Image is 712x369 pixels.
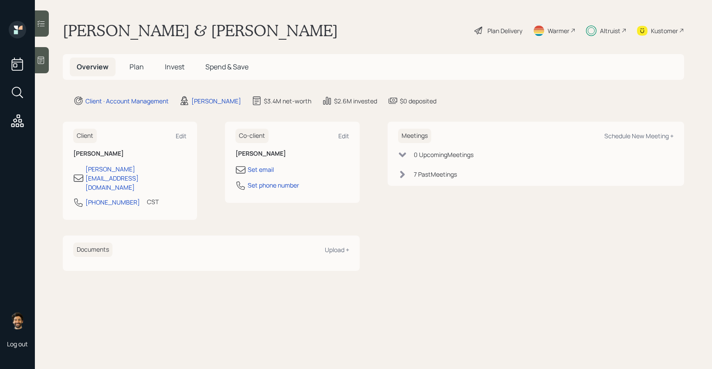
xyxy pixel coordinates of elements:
div: $3.4M net-worth [264,96,311,106]
img: eric-schwartz-headshot.png [9,312,26,329]
div: Client · Account Management [85,96,169,106]
h1: [PERSON_NAME] & [PERSON_NAME] [63,21,338,40]
h6: Meetings [398,129,431,143]
div: $0 deposited [400,96,436,106]
span: Spend & Save [205,62,249,72]
div: Edit [176,132,187,140]
h6: Documents [73,243,112,257]
div: Set phone number [248,181,299,190]
div: Upload + [325,246,349,254]
div: CST [147,197,159,206]
div: Log out [7,340,28,348]
span: Invest [165,62,184,72]
div: $2.6M invested [334,96,377,106]
div: Set email [248,165,274,174]
h6: Co-client [235,129,269,143]
div: 0 Upcoming Meeting s [414,150,474,159]
h6: [PERSON_NAME] [73,150,187,157]
div: [PERSON_NAME][EMAIL_ADDRESS][DOMAIN_NAME] [85,164,187,192]
div: Schedule New Meeting + [604,132,674,140]
div: Plan Delivery [487,26,522,35]
div: [PERSON_NAME] [191,96,241,106]
div: Edit [338,132,349,140]
div: Warmer [548,26,569,35]
div: Kustomer [651,26,678,35]
h6: Client [73,129,97,143]
div: Altruist [600,26,620,35]
div: 7 Past Meeting s [414,170,457,179]
h6: [PERSON_NAME] [235,150,349,157]
span: Plan [129,62,144,72]
div: [PHONE_NUMBER] [85,198,140,207]
span: Overview [77,62,109,72]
